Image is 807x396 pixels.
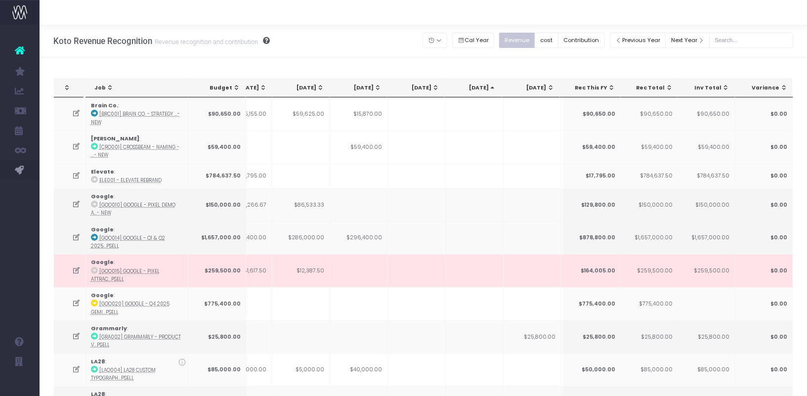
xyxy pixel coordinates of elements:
[535,33,558,48] button: cost
[188,353,246,387] td: $85,000.00
[152,36,258,46] small: Revenue recognition and contribution
[86,131,188,164] td: :
[620,131,678,164] td: $59,400.00
[188,79,246,97] th: Budget: activate to sort column ascending
[339,84,382,92] div: [DATE]
[91,334,181,348] abbr: [GRA002] Grammarly - Product Video - Brand - Upsell
[445,79,502,97] th: Aug 25: activate to sort column descending
[563,353,621,387] td: $50,000.00
[452,33,495,48] button: Cal Year
[396,84,439,92] div: [DATE]
[620,164,678,188] td: $784,637.50
[744,84,788,92] div: Variance
[735,254,793,287] td: $0.00
[511,84,554,92] div: [DATE]
[563,287,621,320] td: $775,400.00
[188,320,246,353] td: $25,800.00
[330,131,388,164] td: $59,400.00
[86,221,188,255] td: :
[560,79,617,97] th: Oct 25: activate to sort column ascending
[735,164,793,188] td: $0.00
[677,164,735,188] td: $784,637.50
[86,287,188,320] td: :
[454,84,497,92] div: [DATE]
[86,164,188,188] td: :
[12,376,27,391] img: images/default_profile_image.png
[620,221,678,255] td: $1,657,000.00
[330,221,388,255] td: $296,400.00
[735,188,793,221] td: $0.00
[197,84,240,92] div: Budget
[188,97,246,131] td: $90,650.00
[563,79,621,97] th: Rec This FY: activate to sort column ascending
[686,84,729,92] div: Inv Total
[502,79,559,97] th: Sep 25: activate to sort column ascending
[95,84,185,92] div: Job
[620,353,678,387] td: $85,000.00
[86,79,191,97] th: Job: activate to sort column ascending
[665,33,710,48] button: Next Year
[735,320,793,353] td: $0.00
[91,193,114,200] strong: Google
[735,287,793,320] td: $0.00
[677,97,735,131] td: $90,650.00
[272,221,330,255] td: $286,000.00
[91,268,160,282] abbr: [GOO015] Google - Pixel Attract Loops (H2-25) - Brand - Upsell
[99,177,162,183] abbr: ELE001 - Elevate Rebrand
[563,320,621,353] td: $25,800.00
[677,254,735,287] td: $259,500.00
[387,79,444,97] th: Jul 25: activate to sort column ascending
[677,188,735,221] td: $150,000.00
[188,221,246,255] td: $1,657,000.00
[188,131,246,164] td: $59,400.00
[91,301,170,315] abbr: [GOO020] Google - Q4 2025 Gemini Design - Brand - Upsell
[86,97,188,131] td: :
[677,320,735,353] td: $25,800.00
[91,226,114,233] strong: Google
[735,131,793,164] td: $0.00
[188,287,246,320] td: $775,400.00
[735,79,793,97] th: Variance: activate to sort column ascending
[620,287,678,320] td: $775,400.00
[272,79,330,97] th: May 25: activate to sort column ascending
[272,97,330,131] td: $59,625.00
[91,135,139,142] strong: [PERSON_NAME]
[563,131,621,164] td: $59,400.00
[188,188,246,221] td: $150,000.00
[86,320,188,353] td: :
[630,84,673,92] div: Rec Total
[91,168,114,176] strong: Elevate
[188,254,246,287] td: $259,500.00
[620,97,678,131] td: $90,650.00
[272,254,330,287] td: $12,387.50
[504,320,561,353] td: $25,800.00
[330,79,387,97] th: Jun 25: activate to sort column ascending
[452,30,500,50] div: Small button group
[91,358,105,365] strong: LA28
[563,221,621,255] td: $878,800.00
[54,79,84,97] th: : activate to sort column ascending
[677,353,735,387] td: $85,000.00
[86,254,188,287] td: :
[281,84,324,92] div: [DATE]
[620,188,678,221] td: $150,000.00
[610,33,666,48] button: Previous Year
[330,353,388,387] td: $40,000.00
[86,353,188,387] td: :
[735,353,793,387] td: $0.00
[735,221,793,255] td: $0.00
[86,188,188,221] td: :
[572,84,615,92] div: Rec This FY
[330,97,388,131] td: $15,870.00
[91,102,118,109] strong: Brain Co.
[677,221,735,255] td: $1,657,000.00
[91,235,165,249] abbr: [GOO014] Google - Q1 & Q2 2025 Gemini Design Retainer - Brand - Upsell
[677,131,735,164] td: $59,400.00
[499,33,535,48] button: Revenue
[91,111,180,125] abbr: [BRC001] Brain Co. - Strategy - Brand - New
[272,353,330,387] td: $5,000.00
[53,36,270,46] h3: Koto Revenue Recognition
[91,325,127,332] strong: Grammarly
[563,188,621,221] td: $129,800.00
[563,164,621,188] td: $17,795.00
